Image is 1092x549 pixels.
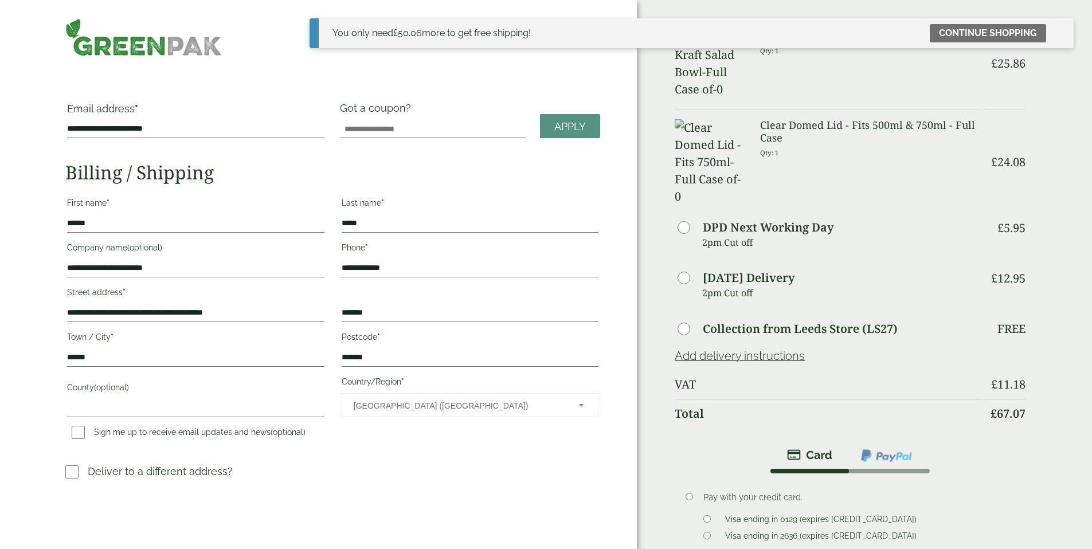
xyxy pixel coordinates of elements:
[787,448,832,462] img: stripe.png
[675,119,746,205] img: Clear Domed Lid - Fits 750ml-Full Case of-0
[342,240,598,259] label: Phone
[340,102,416,120] label: Got a coupon?
[675,399,982,428] th: Total
[393,28,422,38] span: 50.06
[991,154,997,170] span: £
[675,349,805,363] a: Add delivery instructions
[342,393,598,417] span: Country/Region
[123,288,126,297] abbr: required
[991,377,997,392] span: £
[991,154,1026,170] bdi: 24.08
[67,379,324,399] label: County
[721,515,921,527] label: Visa ending in 0129 (expires [CREDIT_CARD_DATA])
[991,56,997,71] span: £
[401,377,404,386] abbr: required
[377,332,380,342] abbr: required
[760,148,779,157] small: Qty: 1
[354,394,563,418] span: United Kingdom (UK)
[381,198,384,207] abbr: required
[67,104,324,120] label: Email address
[991,270,1026,286] bdi: 12.95
[127,243,162,252] span: (optional)
[760,119,982,144] h3: Clear Domed Lid - Fits 500ml & 750ml - Full Case
[365,243,368,252] abbr: required
[67,240,324,259] label: Company name
[271,428,306,437] span: (optional)
[991,56,1026,71] bdi: 25.86
[991,270,997,286] span: £
[65,162,600,183] h2: Billing / Shipping
[997,220,1026,236] bdi: 5.95
[88,464,233,479] p: Deliver to a different address?
[67,284,324,304] label: Street address
[342,195,598,214] label: Last name
[860,448,913,463] img: ppcp-gateway.png
[675,371,982,398] th: VAT
[107,198,109,207] abbr: required
[72,426,85,439] input: Sign me up to receive email updates and news(optional)
[991,406,1026,421] bdi: 67.07
[702,284,982,301] p: 2pm Cut off
[65,18,222,56] img: GreenPak Supplies
[997,322,1026,336] p: Free
[94,383,129,392] span: (optional)
[67,195,324,214] label: First name
[991,406,997,421] span: £
[702,234,982,251] p: 2pm Cut off
[554,120,586,133] span: Apply
[342,329,598,348] label: Postcode
[342,374,598,393] label: Country/Region
[675,29,746,98] img: 750ml Kraft Salad Bowl-Full Case of-0
[703,222,833,233] label: DPD Next Working Day
[997,220,1004,236] span: £
[540,114,600,139] a: Apply
[67,428,310,440] label: Sign me up to receive email updates and news
[991,377,1026,392] bdi: 11.18
[721,531,921,544] label: Visa ending in 2636 (expires [CREDIT_CARD_DATA])
[703,323,898,335] label: Collection from Leeds Store (LS27)
[332,26,531,40] div: You only need more to get free shipping!
[703,491,1009,504] p: Pay with your credit card.
[393,28,398,38] span: £
[135,103,138,115] abbr: required
[67,329,324,348] label: Town / City
[930,24,1046,42] a: Continue shopping
[111,332,113,342] abbr: required
[703,272,794,284] label: [DATE] Delivery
